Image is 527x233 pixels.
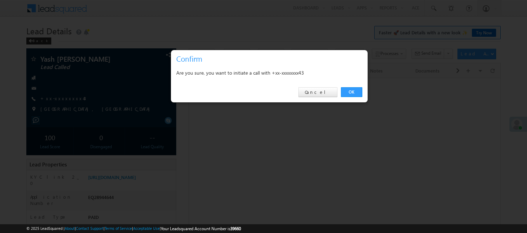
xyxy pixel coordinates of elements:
[26,225,241,232] span: © 2025 LeadSquared | | | | |
[176,53,365,65] h3: Confirm
[105,226,132,231] a: Terms of Service
[161,226,241,231] span: Your Leadsquared Account Number is
[76,226,104,231] a: Contact Support
[176,68,362,77] div: Are you sure, you want to initiate a call with +xx-xxxxxxxx43
[133,226,160,231] a: Acceptable Use
[298,87,337,97] a: Cancel
[341,87,362,97] a: OK
[230,226,241,231] span: 39660
[65,226,75,231] a: About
